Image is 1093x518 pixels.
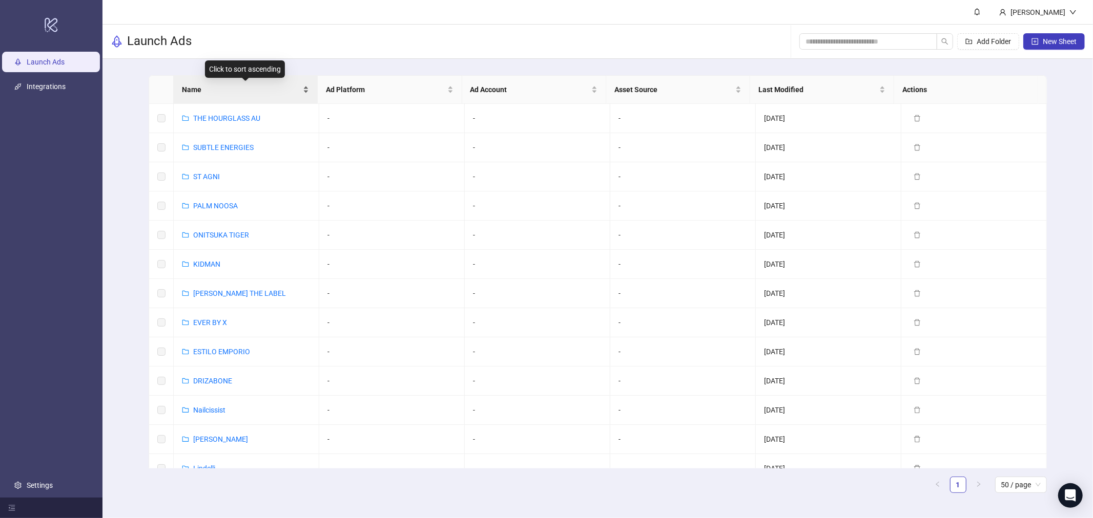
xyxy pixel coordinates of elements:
button: left [930,477,946,493]
td: - [465,250,610,279]
td: [DATE] [756,279,901,308]
span: folder [182,465,189,472]
span: delete [914,406,921,414]
td: - [319,191,465,221]
td: - [465,337,610,366]
a: EVER BY X [193,318,227,327]
a: THE HOURGLASS AU [193,114,260,122]
div: Page Size [995,477,1047,493]
td: - [319,133,465,162]
td: - [610,337,756,366]
td: [DATE] [756,396,901,425]
td: [DATE] [756,104,901,133]
span: folder [182,261,189,268]
span: right [976,481,982,487]
td: [DATE] [756,308,901,337]
td: - [465,308,610,337]
span: delete [914,144,921,151]
td: [DATE] [756,425,901,454]
span: folder-add [965,38,973,45]
td: - [319,425,465,454]
span: menu-fold [8,504,15,511]
td: - [465,454,610,483]
span: folder [182,173,189,180]
td: - [319,454,465,483]
td: - [610,104,756,133]
a: ST AGNI [193,172,220,181]
td: - [610,221,756,250]
a: [PERSON_NAME] THE LABEL [193,289,286,297]
td: - [319,308,465,337]
span: plus-square [1032,38,1039,45]
a: KIDMAN [193,260,220,268]
td: - [319,104,465,133]
span: delete [914,290,921,297]
td: - [610,454,756,483]
span: folder [182,406,189,414]
td: - [319,162,465,191]
td: - [465,133,610,162]
span: left [935,481,941,487]
button: New Sheet [1023,33,1085,50]
td: [DATE] [756,162,901,191]
span: folder [182,436,189,443]
td: - [465,366,610,396]
td: - [465,221,610,250]
td: - [319,366,465,396]
span: folder [182,348,189,355]
td: [DATE] [756,250,901,279]
span: folder [182,319,189,326]
span: folder [182,290,189,297]
td: - [610,308,756,337]
td: - [610,279,756,308]
span: New Sheet [1043,37,1077,46]
span: Ad Platform [326,84,445,95]
th: Actions [894,76,1038,104]
td: - [610,366,756,396]
span: delete [914,319,921,326]
a: PALM NOOSA [193,202,238,210]
td: - [319,250,465,279]
a: Lindelli [193,464,215,472]
th: Name [174,76,318,104]
td: [DATE] [756,337,901,366]
td: - [465,162,610,191]
td: - [465,279,610,308]
th: Ad Account [462,76,606,104]
td: - [610,162,756,191]
span: delete [914,377,921,384]
div: Click to sort ascending [205,60,285,78]
td: - [610,425,756,454]
span: folder [182,115,189,122]
li: Previous Page [930,477,946,493]
td: - [610,250,756,279]
span: delete [914,261,921,268]
span: folder [182,202,189,209]
span: bell [974,8,981,15]
td: - [610,191,756,221]
span: folder [182,231,189,239]
span: rocket [111,35,123,48]
a: SUBTLE ENERGIES [193,143,254,152]
td: - [319,396,465,425]
td: - [610,133,756,162]
span: Last Modified [758,84,877,95]
span: delete [914,202,921,209]
td: - [319,221,465,250]
td: [DATE] [756,366,901,396]
a: 1 [951,477,966,492]
span: delete [914,173,921,180]
span: folder [182,144,189,151]
td: - [610,396,756,425]
span: delete [914,348,921,355]
span: Name [182,84,301,95]
span: delete [914,436,921,443]
li: Next Page [971,477,987,493]
td: [DATE] [756,221,901,250]
span: user [999,9,1006,16]
td: - [465,104,610,133]
button: Add Folder [957,33,1019,50]
div: Open Intercom Messenger [1058,483,1083,508]
span: delete [914,231,921,239]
